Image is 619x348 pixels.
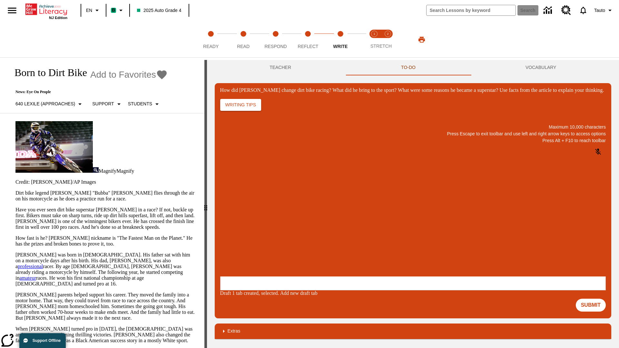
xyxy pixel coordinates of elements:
span: Support Offline [33,338,61,343]
p: [PERSON_NAME] parents helped support his career. They moved the family into a motor home. That wa... [15,292,197,321]
span: Ready [203,44,219,49]
span: Tauto [594,7,605,14]
span: STRETCH [370,43,392,49]
p: One change [PERSON_NAME] brought to dirt bike racing was… [3,5,94,17]
button: Add to Favorites - Born to Dirt Bike [90,69,168,80]
button: Teacher [215,60,346,75]
span: EN [86,7,92,14]
input: search field [427,5,516,15]
span: Write [333,44,348,49]
body: How did Stewart change dirt bike racing? What did he bring to the sport? What were some reasons h... [3,5,94,17]
span: Reflect [298,44,319,49]
div: Press Enter or Spacebar and then press right and left arrow keys to move the slider [204,60,207,348]
p: Maximum 10,000 characters [220,124,606,130]
div: How did [PERSON_NAME] change dirt bike racing? What did he bring to the sport? What were some rea... [220,87,606,93]
p: News: Eye On People [8,90,168,94]
button: Read step 2 of 5 [224,22,262,57]
div: Extras [215,324,611,339]
span: Magnify [99,168,116,174]
button: Print [411,34,432,45]
button: Submit [576,299,606,312]
a: amateur [19,275,36,281]
button: Stretch Respond step 2 of 2 [378,22,397,57]
a: Notifications [575,2,592,19]
text: 1 [373,32,375,35]
p: Press Escape to exit toolbar and use left and right arrow keys to access options [220,130,606,137]
span: Respond [264,44,287,49]
a: professional [18,264,43,269]
span: NJ Edition [49,16,67,20]
button: Stretch Read step 1 of 2 [365,22,384,57]
p: Have you ever seen dirt bike superstar [PERSON_NAME] in a race? If not, buckle up first. Bikers m... [15,207,197,230]
button: Boost Class color is mint green. Change class color [108,5,127,16]
p: Press Alt + F10 to reach toolbar [220,137,606,144]
img: Magnify [93,167,99,173]
button: Write step 5 of 5 [322,22,359,57]
span: B [112,6,115,14]
button: Support Offline [19,333,66,348]
button: Select Lexile, 640 Lexile (Approaches) [13,98,86,110]
a: Data Center [540,2,557,19]
p: Credit: [PERSON_NAME]/AP Images [15,179,197,185]
text: 2 [387,32,388,35]
p: When [PERSON_NAME] turned pro in [DATE], the [DEMOGRAPHIC_DATA] was an instant , winning thrillin... [15,326,197,343]
button: VOCABULARY [470,60,611,75]
button: Ready step 1 of 5 [192,22,230,57]
button: TO-DO [346,60,471,75]
p: Students [128,101,152,107]
button: Select Student [125,98,163,110]
div: activity [207,60,619,348]
p: Extras [228,328,241,334]
a: sensation [35,332,55,337]
span: Add to Favorites [90,70,156,80]
p: [PERSON_NAME] was born in [DEMOGRAPHIC_DATA]. His father sat with him on a motorcycle days after ... [15,252,197,287]
span: Read [237,44,250,49]
p: Dirt bike legend [PERSON_NAME] "Bubba" [PERSON_NAME] flies through the air on his motorcycle as h... [15,190,197,202]
h1: Born to Dirt Bike [8,67,87,79]
p: 640 Lexile (Approaches) [15,101,75,107]
button: Open side menu [3,1,22,20]
p: Support [92,101,114,107]
div: Instructional Panel Tabs [215,60,611,75]
span: Magnify [116,168,134,174]
button: Respond step 3 of 5 [257,22,294,57]
button: Scaffolds, Support [90,98,125,110]
a: Resource Center, Will open in new tab [557,2,575,19]
button: Profile/Settings [592,5,616,16]
button: Language: EN, Select a language [83,5,104,16]
img: Motocross racer James Stewart flies through the air on his dirt bike. [15,121,93,173]
button: Reflect step 4 of 5 [289,22,327,57]
span: 2025 Auto Grade 4 [137,7,182,14]
div: Home [25,2,67,20]
button: Click to activate and allow voice recognition [590,144,606,159]
p: How fast is he? [PERSON_NAME] nickname is "The Fastest Man on the Planet." He has the prizes and ... [15,235,197,247]
button: Writing Tips [220,99,261,111]
div: Draft 1 tab created, selected. Add new draft tab [220,290,606,296]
